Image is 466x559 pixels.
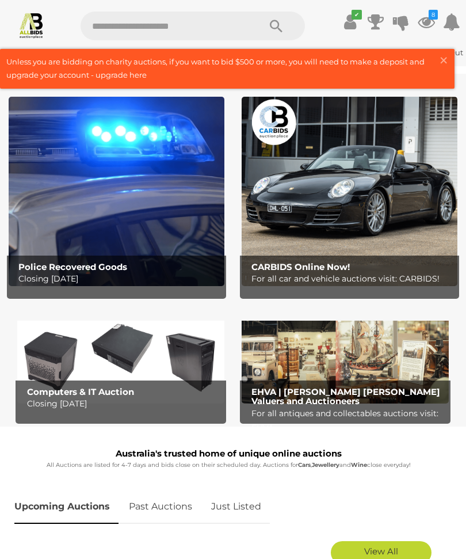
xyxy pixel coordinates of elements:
[18,261,127,272] b: Police Recovered Goods
[251,406,445,435] p: For all antiques and collectables auctions visit: EHVA
[17,309,224,404] a: Computers & IT Auction Computers & IT Auction Closing [DATE]
[351,461,367,469] strong: Wine
[276,48,426,57] a: [EMAIL_ADDRESS][DOMAIN_NAME]
[430,48,463,57] a: Sign Out
[247,12,305,40] button: Search
[251,386,440,407] b: EHVA | [PERSON_NAME] [PERSON_NAME] Valuers and Auctioneers
[251,261,350,272] b: CARBIDS Online Now!
[9,97,224,286] a: Police Recovered Goods Police Recovered Goods Closing [DATE]
[14,449,443,459] h1: Australia's trusted home of unique online auctions
[27,397,221,411] p: Closing [DATE]
[426,48,428,57] span: |
[27,386,134,397] b: Computers & IT Auction
[418,12,435,32] a: 8
[203,490,270,524] a: Just Listed
[242,309,449,404] img: EHVA | Evans Hastings Valuers and Auctioneers
[352,10,362,20] i: ✔
[342,12,359,32] a: ✔
[242,309,449,404] a: EHVA | Evans Hastings Valuers and Auctioneers EHVA | [PERSON_NAME] [PERSON_NAME] Valuers and Auct...
[120,490,201,524] a: Past Auctions
[251,272,453,286] p: For all car and vehicle auctions visit: CARBIDS!
[9,97,224,286] img: Police Recovered Goods
[429,10,438,20] i: 8
[18,272,220,286] p: Closing [DATE]
[14,490,119,524] a: Upcoming Auctions
[14,460,443,470] p: All Auctions are listed for 4-7 days and bids close on their scheduled day. Auctions for , and cl...
[17,309,224,404] img: Computers & IT Auction
[312,461,339,469] strong: Jewellery
[276,48,424,57] strong: [EMAIL_ADDRESS][DOMAIN_NAME]
[438,49,449,71] span: ×
[242,97,457,286] a: CARBIDS Online Now! CARBIDS Online Now! For all car and vehicle auctions visit: CARBIDS!
[364,546,398,557] span: View All
[18,12,45,39] img: Allbids.com.au
[242,97,457,286] img: CARBIDS Online Now!
[298,461,311,469] strong: Cars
